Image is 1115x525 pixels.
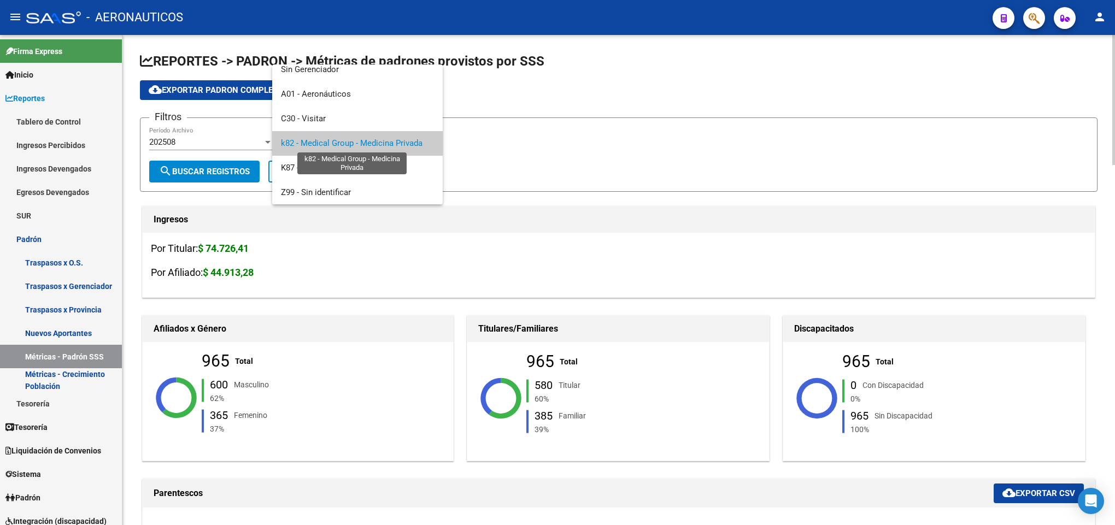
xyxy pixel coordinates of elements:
[281,138,422,148] span: k82 - Medical Group - Medicina Privada
[281,114,326,123] span: C30 - Visitar
[281,163,347,173] span: K87 - ASIS SALUD
[281,64,339,74] span: Sin Gerenciador
[281,187,351,197] span: Z99 - Sin identificar
[281,89,351,99] span: A01 - Aeronáuticos
[1078,488,1104,514] div: Open Intercom Messenger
